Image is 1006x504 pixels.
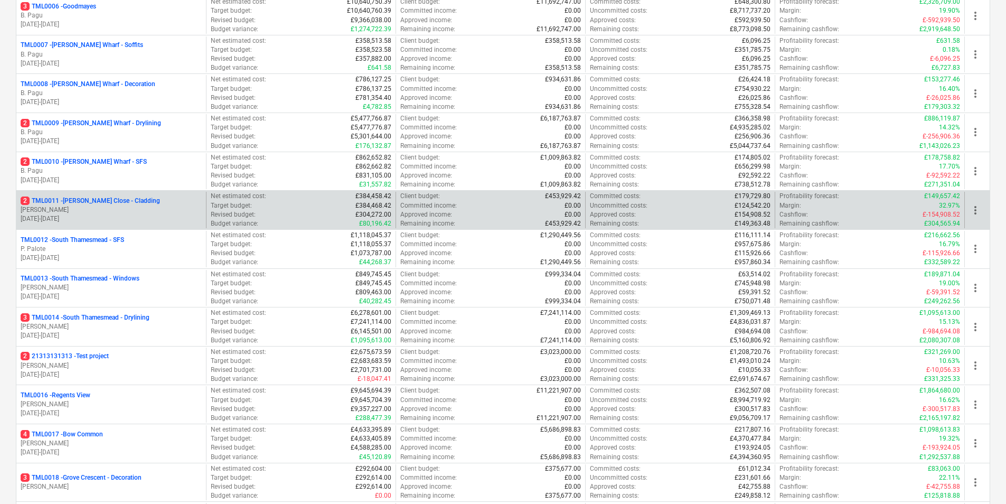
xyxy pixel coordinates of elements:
[565,201,581,210] p: £0.00
[21,80,202,107] div: TML0008 -[PERSON_NAME] Wharf - DecorationB. Pagu[DATE]-[DATE]
[21,430,103,439] p: TML0017 - Bow Common
[969,359,982,372] span: more_vert
[590,132,636,141] p: Approved costs :
[351,16,391,25] p: £9,366,038.00
[590,219,639,228] p: Remaining costs :
[21,214,202,223] p: [DATE] - [DATE]
[211,123,252,132] p: Target budget :
[590,36,641,45] p: Committed costs :
[779,258,839,267] p: Remaining cashflow :
[779,180,839,189] p: Remaining cashflow :
[21,331,202,340] p: [DATE] - [DATE]
[211,63,258,72] p: Budget variance :
[565,132,581,141] p: £0.00
[735,219,770,228] p: £149,363.48
[969,204,982,217] span: more_vert
[545,36,581,45] p: £358,513.58
[211,75,266,84] p: Net estimated cost :
[930,54,960,63] p: £-6,096.25
[359,180,391,189] p: £31,557.82
[545,75,581,84] p: £934,631.86
[969,242,982,255] span: more_vert
[969,282,982,294] span: more_vert
[932,63,960,72] p: £6,727.83
[400,231,440,240] p: Client budget :
[21,473,30,482] span: 3
[400,6,457,15] p: Committed income :
[545,102,581,111] p: £934,631.86
[779,192,839,201] p: Profitability forecast :
[21,119,30,127] span: 2
[924,180,960,189] p: £271,351.04
[211,102,258,111] p: Budget variance :
[355,45,391,54] p: £358,523.58
[924,258,960,267] p: £332,589.22
[779,85,801,94] p: Margin :
[211,210,256,219] p: Revised budget :
[735,201,770,210] p: £124,542.20
[742,36,770,45] p: £6,096.25
[939,123,960,132] p: 14.32%
[779,142,839,151] p: Remaining cashflow :
[939,240,960,249] p: 16.79%
[735,153,770,162] p: £174,805.02
[590,45,647,54] p: Uncommitted costs :
[21,89,202,98] p: B. Pagu
[730,142,770,151] p: £5,044,737.64
[21,41,202,68] div: TML0007 -[PERSON_NAME] Wharf - SoffitsB. Pagu[DATE]-[DATE]
[21,313,202,340] div: 3TML0014 -South Thamesmead - Drylining[PERSON_NAME][DATE]-[DATE]
[355,192,391,201] p: £384,458.42
[400,63,455,72] p: Remaining income :
[21,254,202,263] p: [DATE] - [DATE]
[211,171,256,180] p: Revised budget :
[21,166,202,175] p: B. Pagu
[21,361,202,370] p: [PERSON_NAME]
[923,16,960,25] p: £-592,939.50
[355,75,391,84] p: £786,127.25
[924,153,960,162] p: £178,758.82
[565,249,581,258] p: £0.00
[21,197,30,205] span: 2
[359,258,391,267] p: £44,268.37
[351,123,391,132] p: £5,477,776.87
[923,132,960,141] p: £-256,906.36
[400,25,455,34] p: Remaining income :
[400,75,440,84] p: Client budget :
[565,210,581,219] p: £0.00
[735,180,770,189] p: £738,512.78
[21,20,202,29] p: [DATE] - [DATE]
[540,114,581,123] p: £6,187,763.87
[590,94,636,102] p: Approved costs :
[590,63,639,72] p: Remaining costs :
[779,171,808,180] p: Cashflow :
[21,430,30,438] span: 4
[779,54,808,63] p: Cashflow :
[21,473,142,482] p: TML0018 - Grove Crescent - Decoration
[21,59,202,68] p: [DATE] - [DATE]
[939,6,960,15] p: 19.90%
[969,10,982,22] span: more_vert
[355,36,391,45] p: £358,513.58
[779,162,801,171] p: Margin :
[21,11,202,20] p: B. Pagu
[590,258,639,267] p: Remaining costs :
[21,137,202,146] p: [DATE] - [DATE]
[779,102,839,111] p: Remaining cashflow :
[21,157,30,166] span: 2
[735,258,770,267] p: £957,860.34
[969,165,982,178] span: more_vert
[565,123,581,132] p: £0.00
[924,231,960,240] p: £216,662.56
[590,142,639,151] p: Remaining costs :
[21,80,155,89] p: TML0008 - [PERSON_NAME] Wharf - Decoration
[400,45,457,54] p: Committed income :
[21,292,202,301] p: [DATE] - [DATE]
[21,391,202,418] div: TML0016 -Regents View[PERSON_NAME][DATE]-[DATE]
[969,437,982,450] span: more_vert
[926,94,960,102] p: £-26,025.86
[730,123,770,132] p: £4,935,285.02
[779,16,808,25] p: Cashflow :
[355,142,391,151] p: £176,132.87
[400,201,457,210] p: Committed income :
[351,231,391,240] p: £1,118,045.37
